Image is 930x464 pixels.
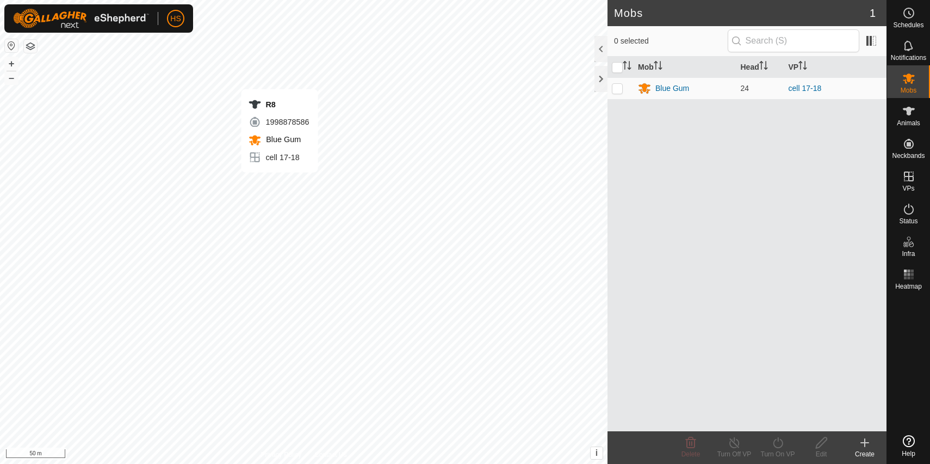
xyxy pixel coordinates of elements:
[5,39,18,52] button: Reset Map
[892,152,925,159] span: Neckbands
[784,57,887,78] th: VP
[314,450,346,460] a: Contact Us
[887,431,930,461] a: Help
[736,57,784,78] th: Head
[263,135,301,144] span: Blue Gum
[654,63,662,71] p-sorticon: Activate to sort
[899,218,917,224] span: Status
[248,115,309,129] div: 1998878586
[261,450,301,460] a: Privacy Policy
[756,449,799,459] div: Turn On VP
[893,22,923,28] span: Schedules
[902,185,914,192] span: VPs
[5,71,18,84] button: –
[634,57,736,78] th: Mob
[843,449,886,459] div: Create
[789,84,822,93] a: cell 17-18
[24,40,37,53] button: Map Layers
[798,63,807,71] p-sorticon: Activate to sort
[170,13,181,25] span: HS
[891,54,926,61] span: Notifications
[895,283,922,290] span: Heatmap
[614,35,728,47] span: 0 selected
[901,87,916,94] span: Mobs
[13,9,149,28] img: Gallagher Logo
[248,98,309,111] div: R8
[728,29,859,52] input: Search (S)
[5,57,18,70] button: +
[623,63,631,71] p-sorticon: Activate to sort
[655,83,689,94] div: Blue Gum
[870,5,876,21] span: 1
[897,120,920,126] span: Animals
[712,449,756,459] div: Turn Off VP
[741,84,749,93] span: 24
[248,151,309,164] div: cell 17-18
[799,449,843,459] div: Edit
[596,448,598,457] span: i
[591,447,603,459] button: i
[759,63,768,71] p-sorticon: Activate to sort
[614,7,870,20] h2: Mobs
[902,251,915,257] span: Infra
[902,450,915,457] span: Help
[681,450,700,458] span: Delete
